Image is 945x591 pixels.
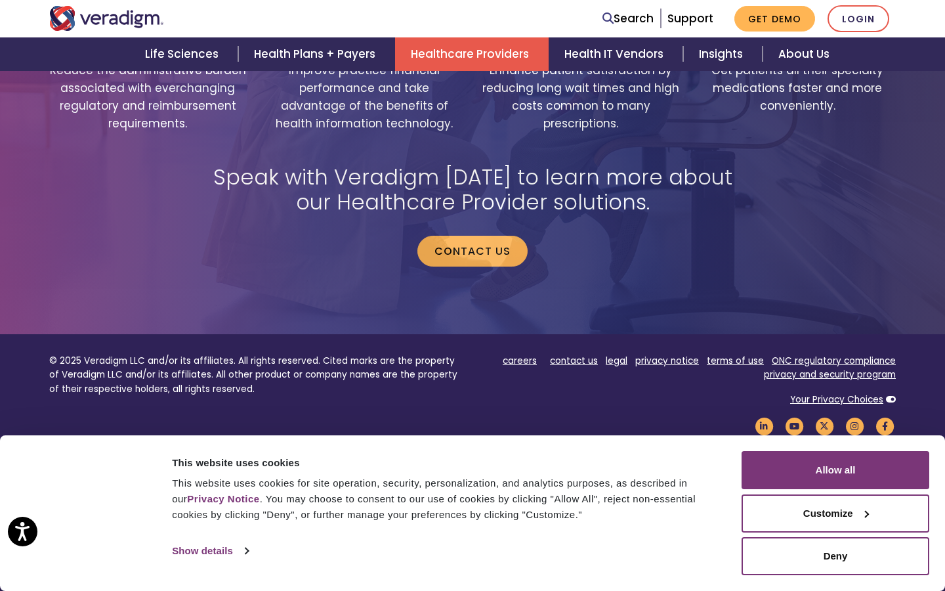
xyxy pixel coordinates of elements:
a: careers [503,355,537,367]
a: Support [667,11,713,26]
a: legal [606,355,627,367]
a: contact us [550,355,598,367]
div: This website uses cookies for site operation, security, personalization, and analytics purposes, ... [172,475,726,523]
a: privacy notice [635,355,699,367]
a: Search [602,10,654,28]
button: Customize [742,494,929,533]
span: Enhance patient satisfaction by reducing long wait times and high costs common to many prescripti... [482,62,679,133]
span: Improve practice financial performance and take advantage of the benefits of health information t... [266,62,463,133]
a: Veradigm Twitter Link [813,420,835,432]
a: Insights [683,37,763,71]
a: Healthcare Providers [395,37,549,71]
a: privacy and security program [764,368,896,381]
a: Contact us [417,236,528,266]
img: Veradigm logo [49,6,164,31]
a: terms of use [707,355,764,367]
a: Veradigm LinkedIn Link [753,420,775,432]
a: Life Sciences [129,37,238,71]
div: This website uses cookies [172,455,726,471]
a: Show details [172,541,248,561]
span: Get patients all their specialty medications faster and more conveniently. [699,62,896,116]
a: Get Demo [734,6,815,32]
a: Your Privacy Choices [790,393,883,406]
a: Veradigm Instagram Link [843,420,866,432]
iframe: Drift Chat Widget [693,496,929,575]
p: © 2025 Veradigm LLC and/or its affiliates. All rights reserved. Cited marks are the property of V... [49,354,463,397]
a: Privacy Notice [187,493,259,504]
a: Health Plans + Payers [238,37,395,71]
a: Veradigm Facebook Link [873,420,896,432]
button: Allow all [742,451,929,489]
a: Health IT Vendors [549,37,683,71]
a: Login [828,5,889,32]
a: ONC regulatory compliance [772,355,896,367]
a: About Us [763,37,845,71]
span: Reduce the administrative burden associated with everchanging regulatory and reimbursement requir... [49,62,246,133]
h2: Speak with Veradigm [DATE] to learn more about our Healthcare Provider solutions. [194,165,751,215]
a: Veradigm YouTube Link [783,420,805,432]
